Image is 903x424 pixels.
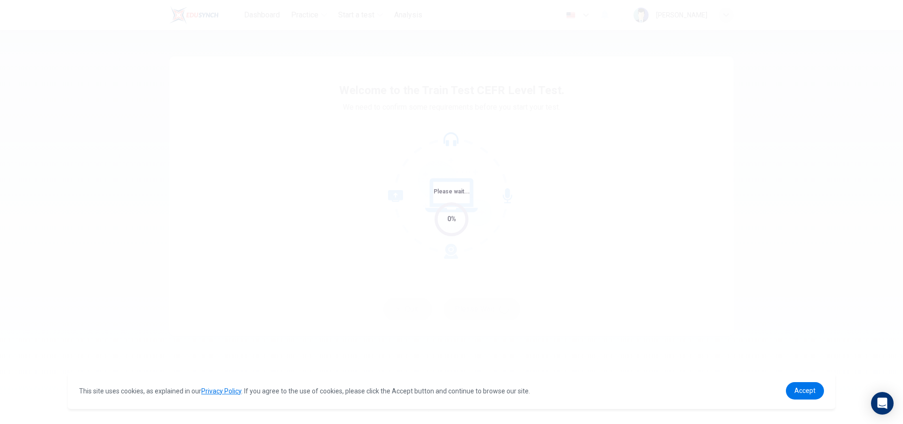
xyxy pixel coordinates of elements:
[434,188,470,195] span: Please wait...
[786,382,824,400] a: dismiss cookie message
[201,387,241,395] a: Privacy Policy
[68,373,835,409] div: cookieconsent
[794,387,816,394] span: Accept
[871,392,894,415] div: Open Intercom Messenger
[447,214,456,224] div: 0%
[79,387,530,395] span: This site uses cookies, as explained in our . If you agree to the use of cookies, please click th...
